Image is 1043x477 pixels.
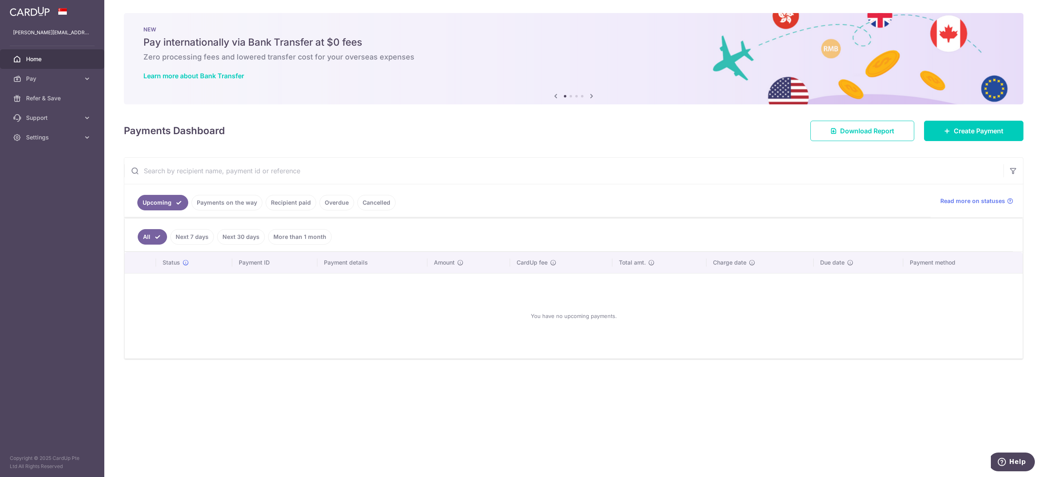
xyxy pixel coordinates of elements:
[319,195,354,210] a: Overdue
[26,55,80,63] span: Home
[137,195,188,210] a: Upcoming
[26,94,80,102] span: Refer & Save
[903,252,1023,273] th: Payment method
[26,133,80,141] span: Settings
[232,252,317,273] th: Payment ID
[134,280,1013,352] div: You have no upcoming payments.
[991,453,1035,473] iframe: Opens a widget where you can find more information
[954,126,1003,136] span: Create Payment
[268,229,332,245] a: More than 1 month
[434,258,455,267] span: Amount
[266,195,316,210] a: Recipient paid
[517,258,548,267] span: CardUp fee
[840,126,894,136] span: Download Report
[26,114,80,122] span: Support
[10,7,50,16] img: CardUp
[217,229,265,245] a: Next 30 days
[124,124,225,138] h4: Payments Dashboard
[143,72,244,80] a: Learn more about Bank Transfer
[619,258,646,267] span: Total amt.
[317,252,427,273] th: Payment details
[124,158,1003,184] input: Search by recipient name, payment id or reference
[820,258,845,267] span: Due date
[138,229,167,245] a: All
[143,26,1004,33] p: NEW
[924,121,1023,141] a: Create Payment
[163,258,180,267] span: Status
[143,52,1004,62] h6: Zero processing fees and lowered transfer cost for your overseas expenses
[143,36,1004,49] h5: Pay internationally via Bank Transfer at $0 fees
[940,197,1005,205] span: Read more on statuses
[191,195,262,210] a: Payments on the way
[713,258,746,267] span: Charge date
[170,229,214,245] a: Next 7 days
[940,197,1013,205] a: Read more on statuses
[124,13,1023,104] img: Bank transfer banner
[357,195,396,210] a: Cancelled
[810,121,914,141] a: Download Report
[26,75,80,83] span: Pay
[13,29,91,37] p: [PERSON_NAME][EMAIL_ADDRESS][DOMAIN_NAME]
